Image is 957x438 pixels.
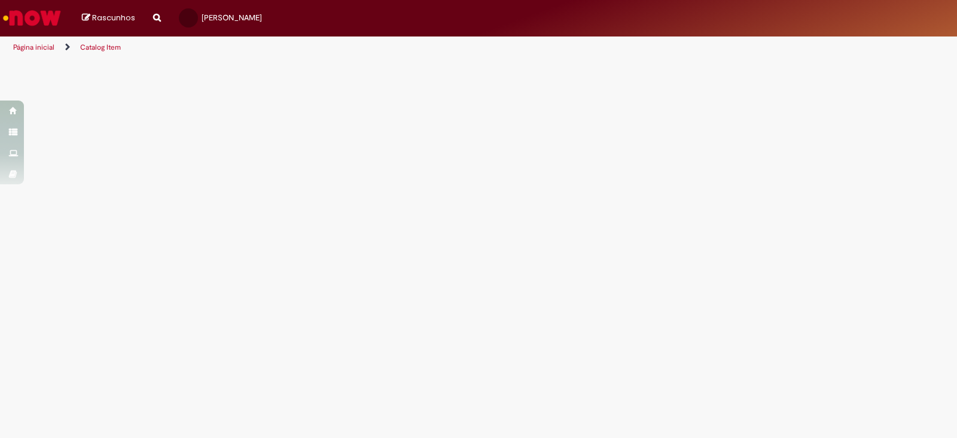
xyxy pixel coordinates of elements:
a: Catalog Item [80,42,121,52]
a: Página inicial [13,42,54,52]
span: [PERSON_NAME] [202,13,262,23]
img: ServiceNow [1,6,63,30]
a: Rascunhos [82,13,135,24]
ul: Trilhas de página [9,36,629,59]
span: Rascunhos [92,12,135,23]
